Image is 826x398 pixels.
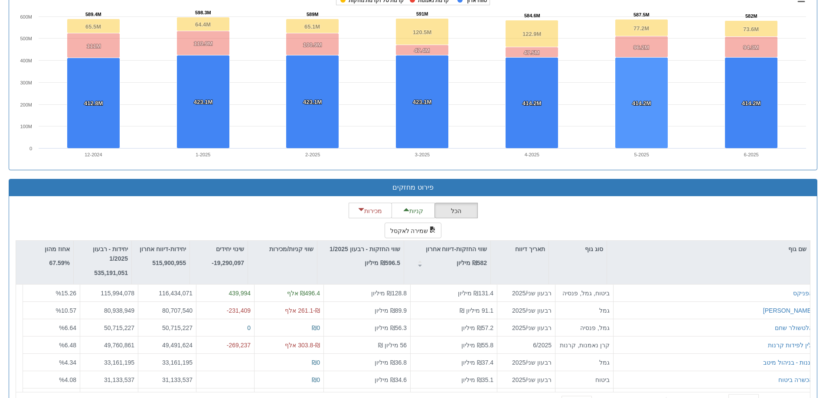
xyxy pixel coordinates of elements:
[85,152,102,157] text: 12-2024
[59,359,64,366] font: %
[392,184,433,191] font: פירוט מחזקים
[413,29,431,36] tspan: 120.5M
[763,358,813,366] button: גננות - בניהול מיטב
[371,290,407,297] font: ₪128.8 מיליון
[65,359,76,366] font: 4.34
[104,324,134,331] font: 50,715,227
[365,259,400,266] font: ₪596.5 מיליון
[375,307,407,314] font: ₪89.9 מיליון
[20,14,32,19] text: 600M
[524,13,540,18] tspan: 584.6M
[159,290,193,297] font: 116,434,071
[20,80,32,85] text: 300M
[216,246,244,252] font: שינוי יחידים
[212,259,244,266] font: -19,290,097
[451,207,461,214] font: הכל
[525,152,539,157] text: 4-2025
[59,324,64,331] font: %
[303,42,322,48] tspan: 100.9M
[229,290,251,297] font: 439,994
[378,341,407,348] font: 56 מיליון ₪
[633,44,649,51] tspan: 96.2M
[512,307,552,314] font: רבעון שני/2025
[59,376,64,383] font: %
[415,152,430,157] text: 3-2025
[512,290,552,297] font: רבעון שני/2025
[56,290,61,297] font: %
[104,376,134,383] font: 31,133,537
[312,376,320,383] font: ₪0
[458,290,493,297] font: ₪131.4 מיליון
[743,44,759,51] tspan: 94.3M
[56,307,61,314] font: %
[745,13,757,19] tspan: 582M
[599,307,610,314] font: גמל
[285,307,320,314] font: ₪-261.1 אלף
[101,290,134,297] font: 115,994,078
[61,290,76,297] font: 15.26
[512,359,552,366] font: רבעון שני/2025
[162,324,193,331] font: 50,715,227
[194,40,212,47] tspan: 110.9M
[409,207,423,214] font: קניות
[29,146,32,151] text: 0
[20,124,32,129] text: 100M
[375,359,407,366] font: ₪36.8 מיליון
[20,58,32,63] text: 400M
[93,246,128,262] font: יחידות - רבעון 1/2025
[460,307,493,314] font: 91.1 מיליון ₪
[633,12,650,17] tspan: 587.5M
[551,341,610,348] font: קרן נאמנות, קרנות סל
[778,376,813,383] font: הכשרה ביטוח
[461,376,493,383] font: ₪35.1 מיליון
[152,259,186,266] font: 515,900,955
[305,152,320,157] text: 2-2025
[512,376,552,383] font: רבעון שני/2025
[768,341,813,348] font: ילין לפידות קרנות
[312,359,320,366] font: ₪0
[585,246,603,252] font: סוג גוף
[65,341,76,348] font: 6.48
[426,246,487,252] font: שווי החזקות-דיווח אחרון
[20,102,32,107] text: 200M
[413,99,431,105] tspan: 423.1M
[434,203,478,218] button: הכל
[385,223,442,238] button: שמירה לאקסל
[61,307,76,314] font: 10.57
[533,341,552,348] font: 6/2025
[775,323,813,332] button: אלטשולר שחם
[633,25,649,32] tspan: 77.2M
[522,31,541,37] tspan: 122.9M
[162,359,193,366] font: 33,161,195
[793,290,813,297] font: הפניקס
[20,36,32,41] text: 500M
[349,203,392,218] button: מכירות
[45,246,70,252] font: אחוז מהון
[49,259,70,266] font: 67.59%
[742,100,761,107] tspan: 414.2M
[84,100,103,107] tspan: 412.8M
[59,341,64,348] font: %
[634,152,649,157] text: 5-2025
[744,152,758,157] text: 6-2025
[162,376,193,383] font: 31,133,537
[194,99,212,105] tspan: 423.1M
[65,376,76,383] font: 4.08
[512,324,552,331] font: רבעון שני/2025
[562,290,610,297] font: ביטוח, גמל, פנסיה
[247,324,251,331] font: 0
[788,246,806,252] font: שם גוף
[87,43,101,49] tspan: 111M
[775,324,813,331] font: אלטשולר שחם
[375,324,407,331] font: ₪56.3 מיליון
[414,47,430,54] tspan: 47.4M
[195,21,211,28] tspan: 64.4M
[85,23,101,30] tspan: 65.5M
[285,341,320,348] font: ₪-303.8 אלף
[65,324,76,331] font: 6.64
[364,207,382,214] font: מכירות
[793,289,813,298] button: הפניקס
[196,152,210,157] text: 1-2025
[195,10,211,15] tspan: 598.3M
[304,23,320,30] tspan: 65.1M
